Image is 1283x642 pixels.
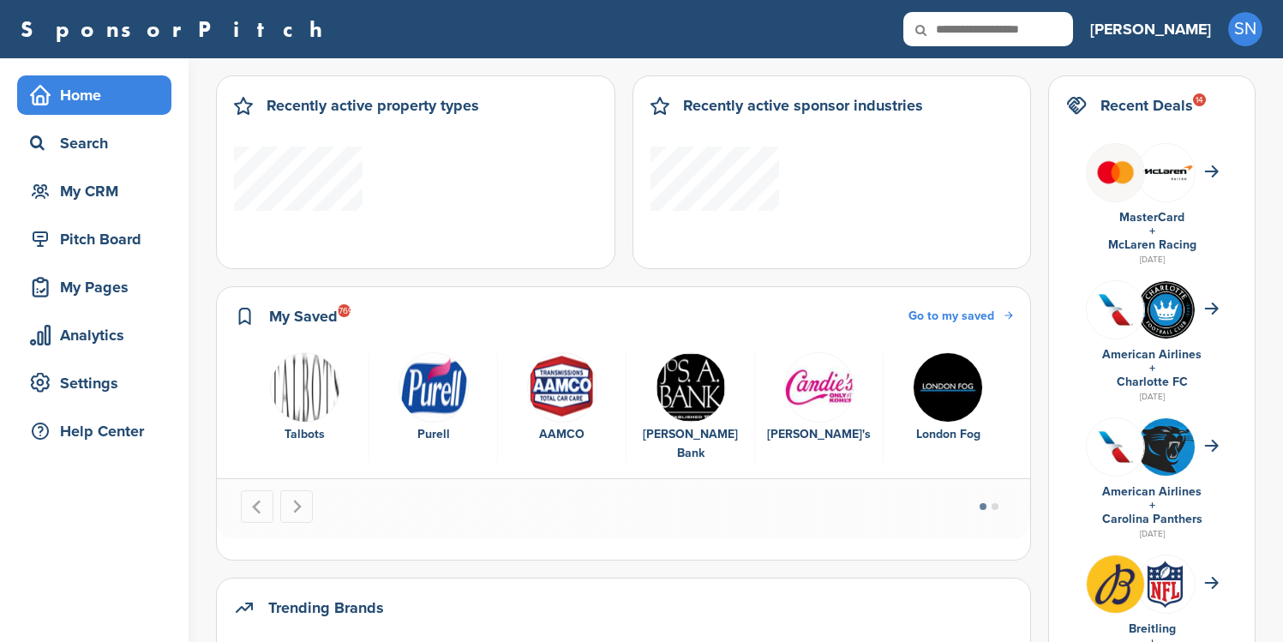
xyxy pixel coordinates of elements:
div: Purell [378,425,489,444]
img: 330px charlotte fc logo.svg [1137,281,1195,339]
h3: [PERSON_NAME] [1090,17,1211,41]
button: Go to page 2 [992,503,998,510]
h2: My Saved [269,304,338,328]
div: London Fog [892,425,1004,444]
a: + [1149,224,1155,238]
a: Aamco total car care logo AAMCO [507,352,617,445]
img: Aamco total car care logo [527,352,597,423]
div: AAMCO [507,425,617,444]
a: + [1149,498,1155,513]
div: 2 of 6 [369,352,498,464]
a: Jos. a. bank clothiers logo [PERSON_NAME] Bank [635,352,746,464]
div: Talbots [249,425,360,444]
h2: Recently active property types [267,93,479,117]
a: Settings [17,363,171,403]
div: 3 of 6 [498,352,627,464]
a: Breitling [1129,621,1176,636]
img: Mastercard logo [1087,144,1144,201]
button: Go to last slide [241,490,273,523]
div: 1 of 6 [241,352,369,464]
div: Pitch Board [26,224,171,255]
a: Help Center [17,411,171,451]
a: + [1149,361,1155,375]
a: My Pages [17,267,171,307]
div: Home [26,80,171,111]
a: Talbots logo Talbots [249,352,360,445]
ul: Select a slide to show [965,501,1013,513]
button: Next slide [280,490,313,523]
h2: Recent Deals [1100,93,1193,117]
div: 5 of 6 [755,352,884,464]
div: 14 [1193,93,1206,106]
img: Data [784,352,854,423]
div: Settings [26,368,171,399]
a: Charlotte FC [1117,375,1188,389]
a: Home [17,75,171,115]
a: My CRM [17,171,171,211]
div: [PERSON_NAME]'s [764,425,874,444]
a: Analytics [17,315,171,355]
div: Analytics [26,320,171,351]
a: Go to my saved [908,307,1013,326]
button: Go to page 1 [980,503,986,510]
img: Phks mjx 400x400 [1137,555,1195,613]
img: Fxfzactq 400x400 [1137,418,1195,476]
img: Ib8otdir 400x400 [1087,555,1144,613]
a: Search [17,123,171,163]
div: 4 of 6 [627,352,755,464]
a: Carolina Panthers [1102,512,1202,526]
a: SponsorPitch [21,18,333,40]
img: Jos. a. bank clothiers logo [656,352,726,423]
a: McLaren Racing [1108,237,1196,252]
img: Static1.squarespace [399,352,469,423]
div: Search [26,128,171,159]
h2: Recently active sponsor industries [683,93,923,117]
a: Data [PERSON_NAME]'s [764,352,874,445]
div: [DATE] [1066,389,1238,405]
img: Talbots logo [270,352,340,423]
img: Mclaren racing logo [1137,144,1195,201]
div: [DATE] [1066,252,1238,267]
div: My Pages [26,272,171,303]
a: Pitch Board [17,219,171,259]
h2: Trending Brands [268,596,384,620]
img: Data [913,352,983,423]
div: My CRM [26,176,171,207]
div: Help Center [26,416,171,447]
span: Go to my saved [908,309,994,323]
img: Q4ahkxz8 400x400 [1087,418,1144,476]
div: 6 of 6 [884,352,1012,464]
img: Q4ahkxz8 400x400 [1087,281,1144,339]
span: SN [1228,12,1262,46]
a: MasterCard [1119,210,1184,225]
a: Static1.squarespace Purell [378,352,489,445]
a: American Airlines [1102,484,1202,499]
a: American Airlines [1102,347,1202,362]
div: [DATE] [1066,526,1238,542]
a: [PERSON_NAME] [1090,10,1211,48]
div: 1769 [338,304,351,317]
div: [PERSON_NAME] Bank [635,425,746,463]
